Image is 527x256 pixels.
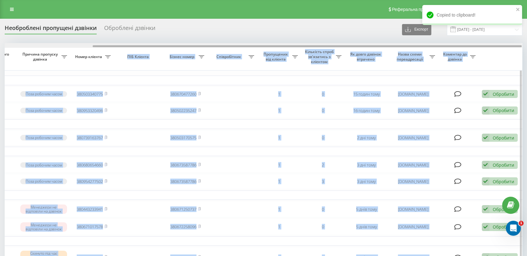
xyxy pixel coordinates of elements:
td: 1 [257,174,301,189]
td: 5 днів тому [345,219,388,235]
span: Коментар до дзвінка [441,52,470,62]
td: 5 днів тому [345,201,388,218]
a: 380953320496 [77,108,103,113]
span: Назва схеми переадресації [391,52,429,62]
td: [DOMAIN_NAME] [388,157,438,173]
button: close [516,7,520,13]
td: 3 [301,174,345,189]
a: 380503340775 [77,91,103,97]
td: 2 [301,157,345,173]
div: Менеджери не відповіли на дзвінок [20,222,67,232]
span: 1 [519,221,524,226]
td: [DOMAIN_NAME] [388,174,438,189]
td: 2 дні тому [345,130,388,145]
td: [DOMAIN_NAME] [388,201,438,218]
span: Реферальна програма [392,7,438,12]
td: 0 [301,103,345,118]
td: 16 годин тому [345,103,388,118]
div: Поза робочим часом [20,179,67,184]
td: 0 [301,201,345,218]
div: Обробити [493,179,514,185]
div: Обробити [493,206,514,212]
td: [DOMAIN_NAME] [388,86,438,102]
td: 0 [301,219,345,235]
td: [DOMAIN_NAME] [388,219,438,235]
td: [DOMAIN_NAME] [388,130,438,145]
button: Експорт [402,24,431,35]
span: ПІБ Клієнта [119,54,158,59]
a: 380680654660 [77,162,103,168]
td: 0 [301,130,345,145]
td: 3 дні тому [345,157,388,173]
div: Обробити [493,107,514,113]
td: 1 [257,219,301,235]
span: Кількість спроб зв'язатись з клієнтом [304,49,336,64]
td: 1 [257,86,301,102]
a: 380673587786 [170,179,196,184]
div: Обробити [493,162,514,168]
a: 380502235247 [170,108,196,113]
td: 1 [257,103,301,118]
span: Пропущених від клієнта [260,52,292,62]
a: 380670477260 [170,91,196,97]
div: Поза робочим часом [20,108,67,113]
a: 380672258096 [170,224,196,229]
div: Поза робочим часом [20,162,67,168]
span: Бізнес номер [167,54,199,59]
div: Поза робочим часом [20,135,67,140]
td: 0 [301,86,345,102]
a: 380954277502 [77,179,103,184]
td: 3 дні тому [345,174,388,189]
td: [DOMAIN_NAME] [388,103,438,118]
div: Оброблені дзвінки [104,25,155,34]
div: Обробити [493,91,514,97]
div: Copied to clipboard! [422,5,522,25]
div: Обробити [493,224,514,230]
div: Обробити [493,135,514,141]
div: Поза робочим часом [20,91,67,96]
a: 380673587786 [170,162,196,168]
a: 380671017578 [77,224,103,229]
td: 15 годин тому [345,86,388,102]
a: 380671250737 [170,206,196,212]
span: Номер клієнта [73,54,105,59]
span: Причина пропуску дзвінка [20,52,61,62]
a: 380739163767 [77,135,103,140]
td: 1 [257,130,301,145]
td: 1 [257,201,301,218]
div: Менеджери не відповіли на дзвінок [20,204,67,214]
span: Співробітник [210,54,249,59]
a: 380503170575 [170,135,196,140]
div: Необроблені пропущені дзвінки [5,25,97,34]
td: 1 [257,157,301,173]
span: Як довго дзвінок втрачено [350,52,383,62]
a: 380443233941 [77,206,103,212]
iframe: Intercom live chat [506,221,521,236]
